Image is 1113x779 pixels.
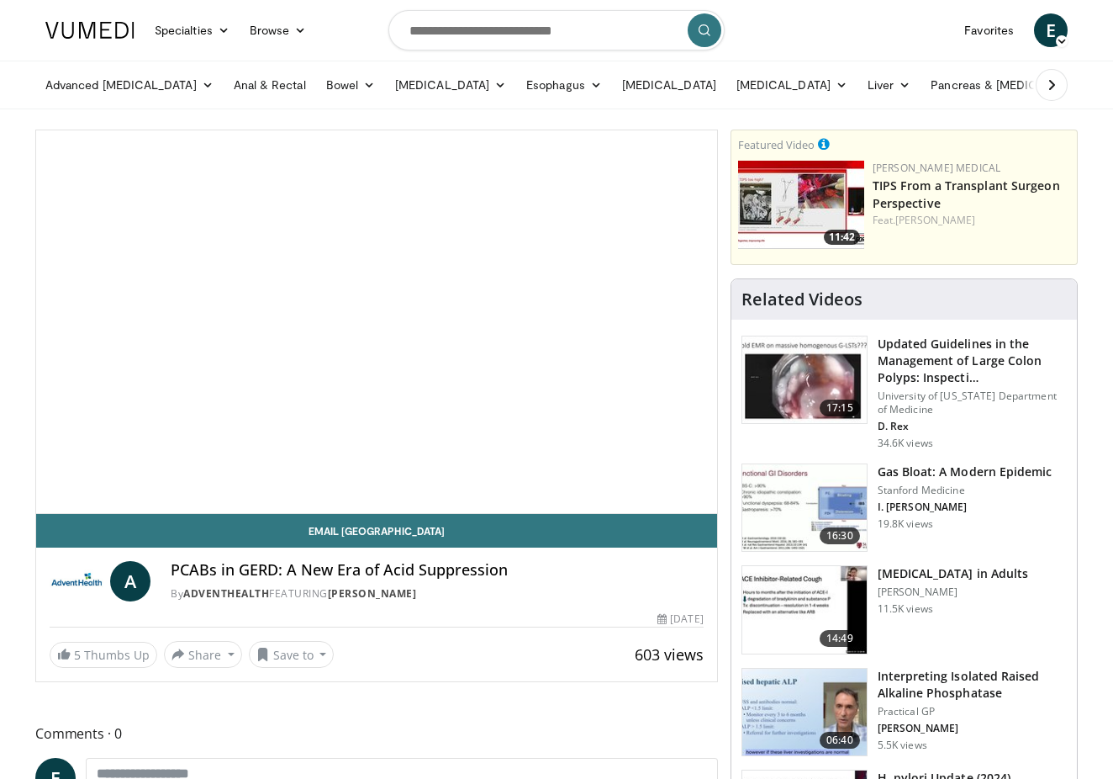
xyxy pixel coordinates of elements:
[35,723,718,745] span: Comments 0
[36,514,717,548] a: Email [GEOGRAPHIC_DATA]
[878,420,1067,433] p: D. Rex
[50,642,157,668] a: 5 Thumbs Up
[742,337,867,424] img: dfcfcb0d-b871-4e1a-9f0c-9f64970f7dd8.150x105_q85_crop-smart_upscale.jpg
[878,602,933,616] p: 11.5K views
[741,668,1067,757] a: 06:40 Interpreting Isolated Raised Alkaline Phosphatase Practical GP [PERSON_NAME] 5.5K views
[820,732,860,749] span: 06:40
[878,389,1067,416] p: University of [US_STATE] Department of Medicine
[145,13,240,47] a: Specialties
[878,722,1067,735] p: [PERSON_NAME]
[820,400,860,416] span: 17:15
[164,641,242,668] button: Share
[878,668,1067,702] h3: Interpreting Isolated Raised Alkaline Phosphatase
[1034,13,1068,47] a: E
[742,669,867,756] img: 6a4ee52d-0f16-480d-a1b4-8187386ea2ed.150x105_q85_crop-smart_upscale.jpg
[954,13,1024,47] a: Favorites
[657,612,703,627] div: [DATE]
[741,464,1067,553] a: 16:30 Gas Bloat: A Modern Epidemic Stanford Medicine I. [PERSON_NAME] 19.8K views
[878,739,927,752] p: 5.5K views
[878,565,1028,582] h3: [MEDICAL_DATA] in Adults
[738,161,864,249] img: 4003d3dc-4d84-4588-a4af-bb6b84f49ae6.150x105_q85_crop-smart_upscale.jpg
[857,68,920,102] a: Liver
[316,68,385,102] a: Bowel
[873,213,1070,228] div: Feat.
[385,68,516,102] a: [MEDICAL_DATA]
[36,130,717,514] video-js: Video Player
[873,178,1060,211] a: TIPS From a Transplant Surgeon Perspective
[878,705,1067,718] p: Practical GP
[612,68,726,102] a: [MEDICAL_DATA]
[171,586,704,601] div: By FEATURING
[110,561,150,601] a: A
[328,586,417,601] a: [PERSON_NAME]
[516,68,612,102] a: Esophagus
[224,68,316,102] a: Anal & Rectal
[240,13,317,47] a: Browse
[74,647,81,663] span: 5
[895,213,975,227] a: [PERSON_NAME]
[878,501,1052,514] p: I. [PERSON_NAME]
[878,517,933,531] p: 19.8K views
[742,566,867,654] img: 11950cd4-d248-4755-8b98-ec337be04c84.150x105_q85_crop-smart_upscale.jpg
[35,68,224,102] a: Advanced [MEDICAL_DATA]
[742,464,867,552] img: 480ec31d-e3c1-475b-8289-0a0659db689a.150x105_q85_crop-smart_upscale.jpg
[45,22,135,39] img: VuMedi Logo
[824,230,860,245] span: 11:42
[878,586,1028,599] p: [PERSON_NAME]
[820,527,860,544] span: 16:30
[878,484,1052,497] p: Stanford Medicine
[878,336,1067,386] h3: Updated Guidelines in the Management of Large Colon Polyps: Inspecti…
[50,561,103,601] img: AdventHealth
[873,161,1001,175] a: [PERSON_NAME] Medical
[741,289,862,310] h4: Related Videos
[388,10,725,50] input: Search topics, interventions
[183,586,269,601] a: AdventHealth
[726,68,857,102] a: [MEDICAL_DATA]
[820,630,860,647] span: 14:49
[738,161,864,249] a: 11:42
[878,437,933,450] p: 34.6K views
[249,641,335,668] button: Save to
[878,464,1052,480] h3: Gas Bloat: A Modern Epidemic
[738,137,815,152] small: Featured Video
[171,561,704,580] h4: PCABs in GERD: A New Era of Acid Suppression
[741,565,1067,654] a: 14:49 [MEDICAL_DATA] in Adults [PERSON_NAME] 11.5K views
[741,336,1067,450] a: 17:15 Updated Guidelines in the Management of Large Colon Polyps: Inspecti… University of [US_STA...
[635,644,704,665] span: 603 views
